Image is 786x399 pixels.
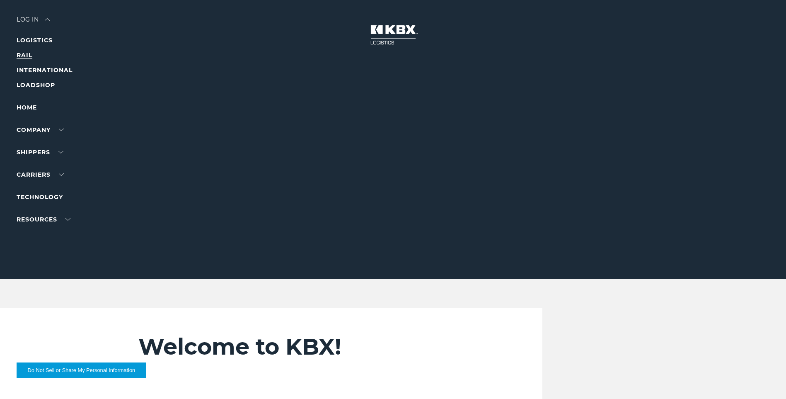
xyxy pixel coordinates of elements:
img: arrow [45,18,50,21]
div: Log in [17,17,50,29]
a: LOGISTICS [17,36,53,44]
a: RESOURCES [17,216,70,223]
img: kbx logo [362,17,424,53]
a: INTERNATIONAL [17,66,73,74]
a: Technology [17,193,63,201]
a: Home [17,104,37,111]
a: LOADSHOP [17,81,55,89]
a: SHIPPERS [17,148,63,156]
a: Carriers [17,171,64,178]
a: Company [17,126,64,134]
a: RAIL [17,51,32,59]
h2: Welcome to KBX! [138,333,492,360]
button: Do Not Sell or Share My Personal Information [17,363,146,378]
iframe: Chat Widget [745,359,786,399]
